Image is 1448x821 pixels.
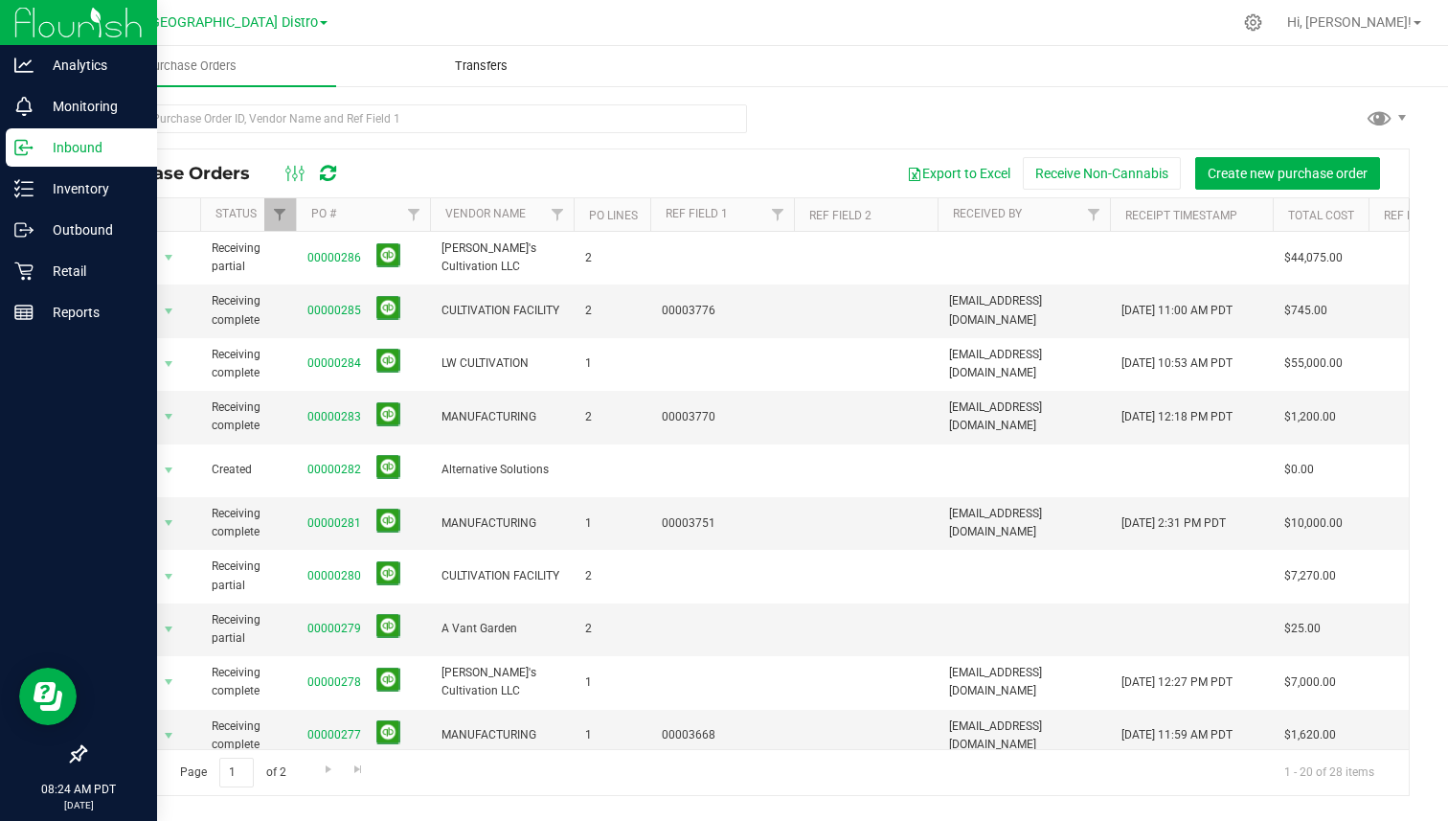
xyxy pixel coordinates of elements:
[441,354,562,373] span: LW CULTIVATION
[662,408,782,426] span: 00003770
[949,399,1098,435] span: [EMAIL_ADDRESS][DOMAIN_NAME]
[63,14,318,31] span: Distribution - [GEOGRAPHIC_DATA] Distro
[212,346,284,382] span: Receiving complete
[1284,408,1336,426] span: $1,200.00
[662,302,782,320] span: 00003776
[219,758,254,787] input: 1
[311,207,336,220] a: PO #
[212,399,284,435] span: Receiving complete
[307,304,361,317] a: 00000285
[307,675,361,689] a: 00000278
[14,179,34,198] inline-svg: Inventory
[307,569,361,582] a: 00000280
[14,56,34,75] inline-svg: Analytics
[212,505,284,541] span: Receiving complete
[585,408,639,426] span: 2
[1284,567,1336,585] span: $7,270.00
[164,758,302,787] span: Page of 2
[157,616,181,643] span: select
[1288,209,1354,222] a: Total Cost
[762,198,794,231] a: Filter
[157,351,181,377] span: select
[1121,408,1233,426] span: [DATE] 12:18 PM PDT
[100,163,269,184] span: Purchase Orders
[212,611,284,648] span: Receiving partial
[429,57,533,75] span: Transfers
[1284,673,1336,692] span: $7,000.00
[157,510,181,536] span: select
[307,356,361,370] a: 00000284
[585,620,639,638] span: 2
[953,207,1022,220] a: Received By
[441,664,562,700] span: [PERSON_NAME]'s Cultivation LLC
[542,198,574,231] a: Filter
[441,239,562,276] span: [PERSON_NAME]'s Cultivation LLC
[1121,726,1233,744] span: [DATE] 11:59 AM PDT
[441,514,562,533] span: MANUFACTURING
[1023,157,1181,190] button: Receive Non-Cannabis
[84,104,747,133] input: Search Purchase Order ID, Vendor Name and Ref Field 1
[34,301,148,324] p: Reports
[345,758,373,784] a: Go to the last page
[157,298,181,325] span: select
[264,198,296,231] a: Filter
[215,207,257,220] a: Status
[441,302,562,320] span: CULTIVATION FACILITY
[34,177,148,200] p: Inventory
[34,218,148,241] p: Outbound
[9,798,148,812] p: [DATE]
[1284,726,1336,744] span: $1,620.00
[157,244,181,271] span: select
[441,408,562,426] span: MANUFACTURING
[1284,620,1321,638] span: $25.00
[157,403,181,430] span: select
[809,209,871,222] a: Ref Field 2
[1269,758,1390,787] span: 1 - 20 of 28 items
[46,46,336,86] a: Purchase Orders
[157,722,181,749] span: select
[34,95,148,118] p: Monitoring
[19,668,77,725] iframe: Resource center
[1121,354,1233,373] span: [DATE] 10:53 AM PDT
[949,664,1098,700] span: [EMAIL_ADDRESS][DOMAIN_NAME]
[1287,14,1412,30] span: Hi, [PERSON_NAME]!
[307,251,361,264] a: 00000286
[157,457,181,484] span: select
[212,461,284,479] span: Created
[441,461,562,479] span: Alternative Solutions
[14,138,34,157] inline-svg: Inbound
[662,726,782,744] span: 00003668
[666,207,728,220] a: Ref Field 1
[585,302,639,320] span: 2
[1284,302,1327,320] span: $745.00
[1121,673,1233,692] span: [DATE] 12:27 PM PDT
[14,97,34,116] inline-svg: Monitoring
[314,758,342,784] a: Go to the next page
[585,514,639,533] span: 1
[1241,13,1265,32] div: Manage settings
[14,303,34,322] inline-svg: Reports
[949,346,1098,382] span: [EMAIL_ADDRESS][DOMAIN_NAME]
[585,567,639,585] span: 2
[1121,302,1233,320] span: [DATE] 11:00 AM PDT
[307,622,361,635] a: 00000279
[1284,249,1343,267] span: $44,075.00
[441,567,562,585] span: CULTIVATION FACILITY
[1121,514,1226,533] span: [DATE] 2:31 PM PDT
[120,57,262,75] span: Purchase Orders
[589,209,638,222] a: PO Lines
[34,136,148,159] p: Inbound
[585,673,639,692] span: 1
[1284,514,1343,533] span: $10,000.00
[9,781,148,798] p: 08:24 AM PDT
[1384,209,1446,222] a: Ref Field 3
[585,249,639,267] span: 2
[212,664,284,700] span: Receiving complete
[14,220,34,239] inline-svg: Outbound
[894,157,1023,190] button: Export to Excel
[398,198,430,231] a: Filter
[1208,166,1368,181] span: Create new purchase order
[307,516,361,530] a: 00000281
[949,505,1098,541] span: [EMAIL_ADDRESS][DOMAIN_NAME]
[307,410,361,423] a: 00000283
